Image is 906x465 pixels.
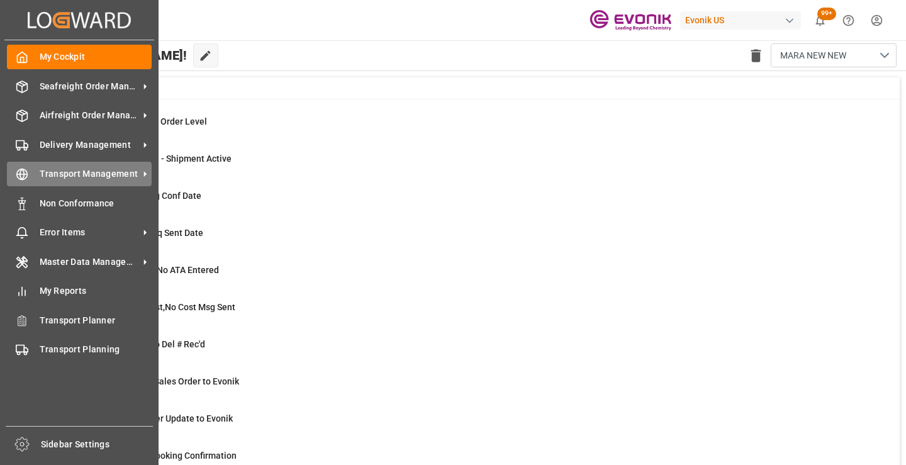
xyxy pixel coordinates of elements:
[64,264,884,290] a: 19ETA > 10 Days , No ATA EnteredShipment
[780,49,846,62] span: MARA NEW NEW
[7,45,152,69] a: My Cockpit
[41,438,154,451] span: Sidebar Settings
[96,376,239,386] span: Error on Initial Sales Order to Evonik
[40,50,152,64] span: My Cockpit
[834,6,863,35] button: Help Center
[7,279,152,303] a: My Reports
[64,338,884,364] a: 9ETD < 3 Days,No Del # Rec'dShipment
[7,191,152,215] a: Non Conformance
[40,138,139,152] span: Delivery Management
[64,152,884,179] a: 0Deactivated EDI - Shipment ActiveShipment
[64,412,884,439] a: 0Error Sales Order Update to EvonikShipment
[40,314,152,327] span: Transport Planner
[96,154,232,164] span: Deactivated EDI - Shipment Active
[40,284,152,298] span: My Reports
[806,6,834,35] button: show 100 new notifications
[680,8,806,32] button: Evonik US
[7,337,152,362] a: Transport Planning
[771,43,897,67] button: open menu
[40,109,139,122] span: Airfreight Order Management
[64,189,884,216] a: 30ABS: No Init Bkg Conf DateShipment
[64,375,884,401] a: 0Error on Initial Sales Order to EvonikShipment
[96,302,235,312] span: ETD>3 Days Past,No Cost Msg Sent
[52,43,187,67] span: Hello [PERSON_NAME]!
[680,11,801,30] div: Evonik US
[40,167,139,181] span: Transport Management
[590,9,671,31] img: Evonik-brand-mark-Deep-Purple-RGB.jpeg_1700498283.jpeg
[40,255,139,269] span: Master Data Management
[817,8,836,20] span: 99+
[64,301,884,327] a: 35ETD>3 Days Past,No Cost Msg SentShipment
[40,80,139,93] span: Seafreight Order Management
[96,451,237,461] span: ABS: Missing Booking Confirmation
[96,413,233,423] span: Error Sales Order Update to Evonik
[40,226,139,239] span: Error Items
[64,115,884,142] a: 0MOT Missing at Order LevelSales Order-IVPO
[40,197,152,210] span: Non Conformance
[64,227,884,253] a: 16ABS: No Bkg Req Sent DateShipment
[40,343,152,356] span: Transport Planning
[7,308,152,332] a: Transport Planner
